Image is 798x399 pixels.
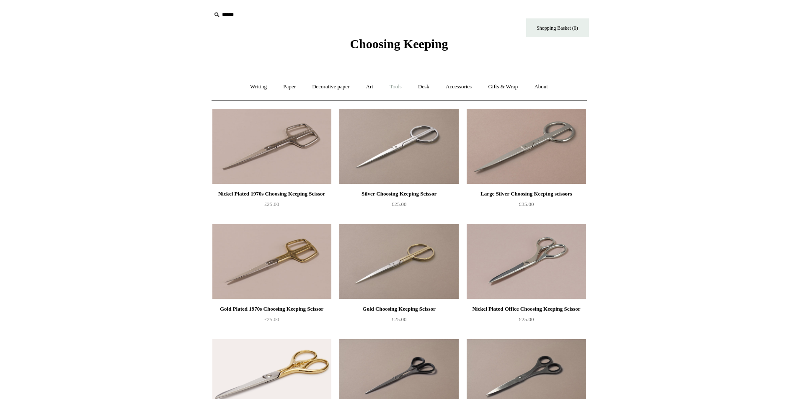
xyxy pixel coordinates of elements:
span: £25.00 [392,201,407,207]
a: Nickel Plated 1970s Choosing Keeping Scissor Nickel Plated 1970s Choosing Keeping Scissor [212,109,331,184]
span: £25.00 [264,316,279,322]
a: Gold Plated 1970s Choosing Keeping Scissor £25.00 [212,304,331,338]
img: Nickel Plated Office Choosing Keeping Scissor [467,224,586,299]
span: £35.00 [519,201,534,207]
a: Shopping Basket (0) [526,18,589,37]
img: Gold Choosing Keeping Scissor [339,224,458,299]
a: Silver Choosing Keeping Scissor £25.00 [339,189,458,223]
a: Desk [411,76,437,98]
a: Choosing Keeping [350,44,448,49]
a: Gifts & Wrap [480,76,525,98]
a: Large Silver Choosing Keeping scissors Large Silver Choosing Keeping scissors [467,109,586,184]
a: Writing [243,76,274,98]
a: Accessories [438,76,479,98]
a: Art [359,76,381,98]
a: Gold Plated 1970s Choosing Keeping Scissor Gold Plated 1970s Choosing Keeping Scissor [212,224,331,299]
a: Nickel Plated Office Choosing Keeping Scissor £25.00 [467,304,586,338]
a: Nickel Plated 1970s Choosing Keeping Scissor £25.00 [212,189,331,223]
a: Paper [276,76,303,98]
a: Tools [382,76,409,98]
span: Choosing Keeping [350,37,448,51]
img: Nickel Plated 1970s Choosing Keeping Scissor [212,109,331,184]
div: Silver Choosing Keeping Scissor [341,189,456,199]
div: Gold Choosing Keeping Scissor [341,304,456,314]
a: Gold Choosing Keeping Scissor Gold Choosing Keeping Scissor [339,224,458,299]
a: Large Silver Choosing Keeping scissors £35.00 [467,189,586,223]
span: £25.00 [264,201,279,207]
div: Large Silver Choosing Keeping scissors [469,189,584,199]
div: Nickel Plated Office Choosing Keeping Scissor [469,304,584,314]
img: Large Silver Choosing Keeping scissors [467,109,586,184]
a: Silver Choosing Keeping Scissor Silver Choosing Keeping Scissor [339,109,458,184]
img: Silver Choosing Keeping Scissor [339,109,458,184]
img: Gold Plated 1970s Choosing Keeping Scissor [212,224,331,299]
div: Gold Plated 1970s Choosing Keeping Scissor [214,304,329,314]
span: £25.00 [392,316,407,322]
a: Nickel Plated Office Choosing Keeping Scissor Nickel Plated Office Choosing Keeping Scissor [467,224,586,299]
a: Decorative paper [305,76,357,98]
div: Nickel Plated 1970s Choosing Keeping Scissor [214,189,329,199]
a: About [527,76,555,98]
a: Gold Choosing Keeping Scissor £25.00 [339,304,458,338]
span: £25.00 [519,316,534,322]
